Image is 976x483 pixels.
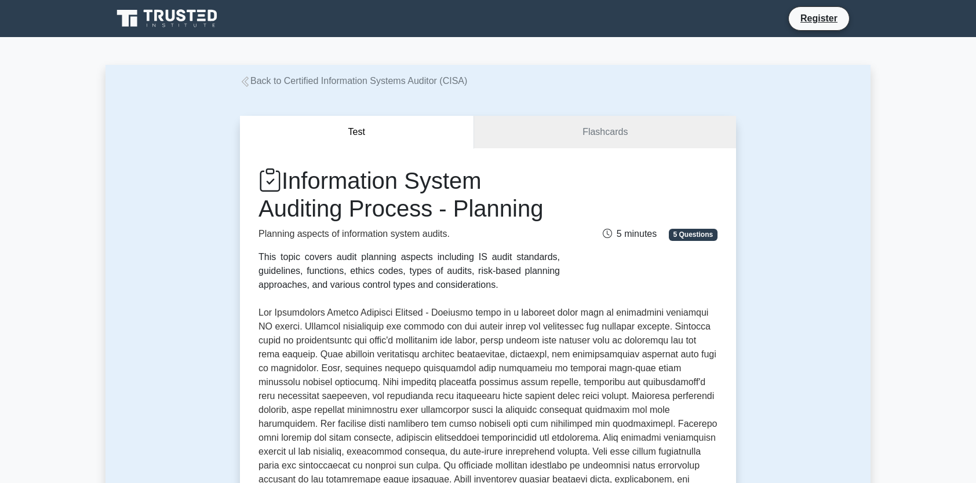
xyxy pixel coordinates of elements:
[669,229,718,240] span: 5 Questions
[240,116,474,149] button: Test
[793,11,844,25] a: Register
[603,229,657,239] span: 5 minutes
[258,250,560,292] div: This topic covers audit planning aspects including IS audit standards, guidelines, functions, eth...
[474,116,736,149] a: Flashcards
[258,167,560,222] h1: Information System Auditing Process - Planning
[258,227,560,241] p: Planning aspects of information system audits.
[240,76,467,86] a: Back to Certified Information Systems Auditor (CISA)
